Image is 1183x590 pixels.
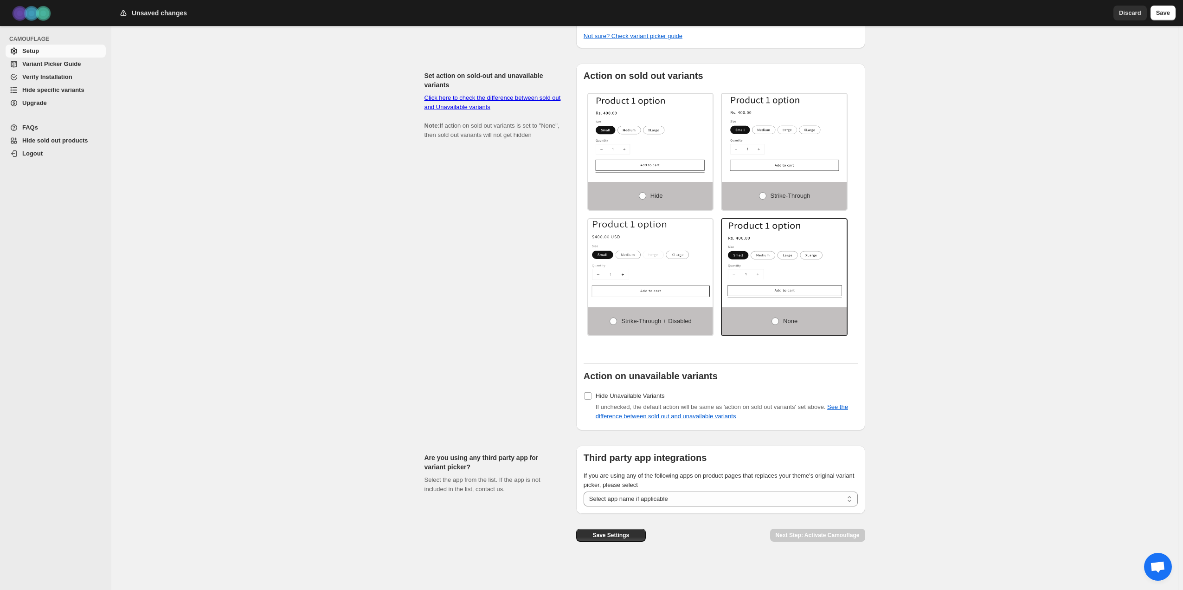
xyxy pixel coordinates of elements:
[132,8,187,18] h2: Unsaved changes
[1156,8,1170,18] span: Save
[650,192,663,199] span: Hide
[621,318,691,324] span: Strike-through + Disabled
[6,71,106,84] a: Verify Installation
[22,99,47,106] span: Upgrade
[22,73,72,80] span: Verify Installation
[6,97,106,110] a: Upgrade
[588,94,713,173] img: Hide
[6,147,106,160] a: Logout
[6,58,106,71] a: Variant Picker Guide
[424,94,561,138] span: If action on sold out variants is set to "None", then sold out variants will not get hidden
[6,45,106,58] a: Setup
[1151,6,1176,20] button: Save
[22,47,39,54] span: Setup
[22,124,38,131] span: FAQs
[576,529,646,542] button: Save Settings
[771,192,810,199] span: Strike-through
[424,94,561,110] a: Click here to check the difference between sold out and Unavailable variants
[22,60,81,67] span: Variant Picker Guide
[722,219,847,298] img: None
[783,318,797,324] span: None
[1113,6,1147,20] button: Discard
[584,472,855,488] span: If you are using any of the following apps on product pages that replaces your theme's original v...
[1119,8,1141,18] span: Discard
[584,32,682,39] a: Not sure? Check variant picker guide
[584,453,707,463] b: Third party app integrations
[722,94,847,173] img: Strike-through
[588,219,713,298] img: Strike-through + Disabled
[6,134,106,147] a: Hide sold out products
[22,150,43,157] span: Logout
[424,122,440,129] b: Note:
[1144,553,1172,581] div: Open chat
[424,476,540,493] span: Select the app from the list. If the app is not included in the list, contact us.
[424,453,561,472] h2: Are you using any third party app for variant picker?
[22,86,84,93] span: Hide specific variants
[22,137,88,144] span: Hide sold out products
[584,71,703,81] b: Action on sold out variants
[6,84,106,97] a: Hide specific variants
[9,35,107,43] span: CAMOUFLAGE
[424,71,561,90] h2: Set action on sold-out and unavailable variants
[6,121,106,134] a: FAQs
[584,371,718,381] b: Action on unavailable variants
[596,403,848,420] span: If unchecked, the default action will be same as 'action on sold out variants' set above.
[596,392,665,399] span: Hide Unavailable Variants
[592,532,629,539] span: Save Settings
